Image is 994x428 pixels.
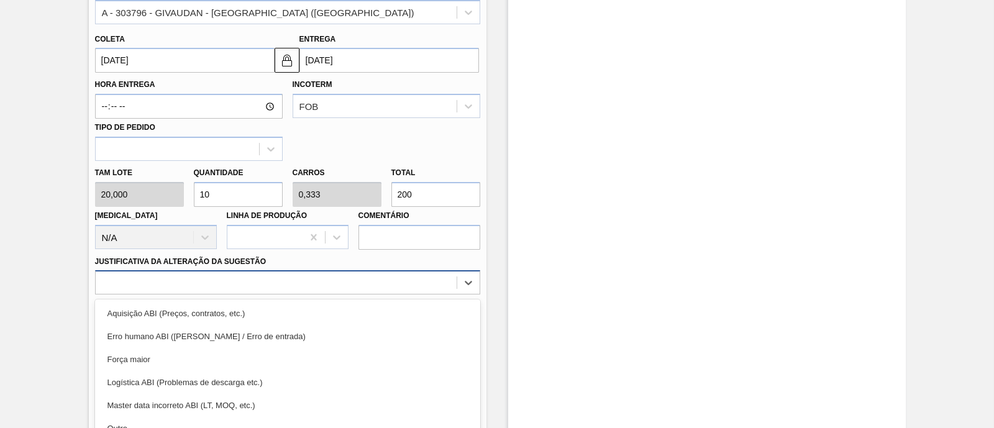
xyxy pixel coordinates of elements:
[95,48,275,73] input: dd/mm/yyyy
[95,35,125,43] label: Coleta
[299,101,319,112] div: FOB
[95,211,158,220] label: [MEDICAL_DATA]
[293,168,325,177] label: Carros
[95,76,283,94] label: Hora Entrega
[95,123,155,132] label: Tipo de pedido
[275,48,299,73] button: locked
[95,325,480,348] div: Erro humano ABI ([PERSON_NAME] / Erro de entrada)
[299,35,336,43] label: Entrega
[95,257,267,266] label: Justificativa da Alteração da Sugestão
[95,394,480,417] div: Master data incorreto ABI (LT, MOQ, etc.)
[95,302,480,325] div: Aquisição ABI (Preços, contratos, etc.)
[299,48,479,73] input: dd/mm/yyyy
[95,298,480,316] label: Observações
[194,168,244,177] label: Quantidade
[95,164,184,182] label: Tam lote
[391,168,416,177] label: Total
[95,371,480,394] div: Logística ABI (Problemas de descarga etc.)
[293,80,332,89] label: Incoterm
[280,53,294,68] img: locked
[227,211,308,220] label: Linha de Produção
[95,348,480,371] div: Força maior
[358,207,480,225] label: Comentário
[102,7,414,17] div: A - 303796 - GIVAUDAN - [GEOGRAPHIC_DATA] ([GEOGRAPHIC_DATA])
